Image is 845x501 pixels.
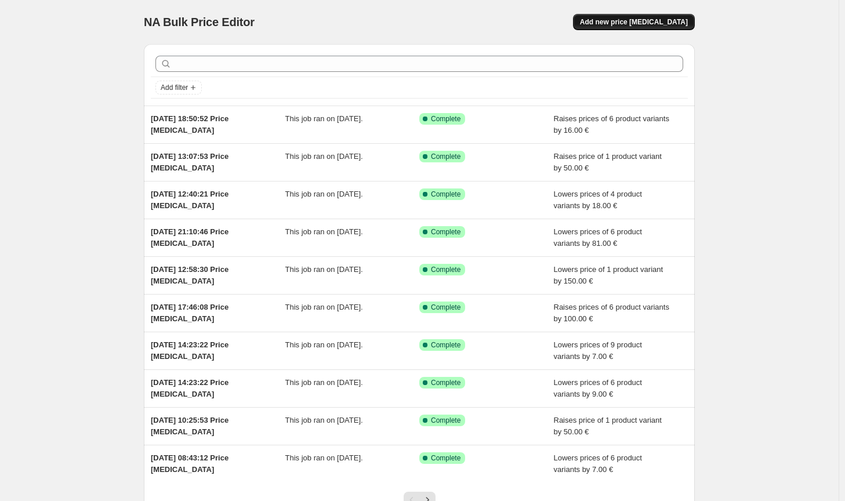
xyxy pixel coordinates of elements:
[285,152,363,161] span: This job ran on [DATE].
[144,16,255,28] span: NA Bulk Price Editor
[285,227,363,236] span: This job ran on [DATE].
[151,340,229,361] span: [DATE] 14:23:22 Price [MEDICAL_DATA]
[431,265,460,274] span: Complete
[431,303,460,312] span: Complete
[151,378,229,398] span: [DATE] 14:23:22 Price [MEDICAL_DATA]
[554,114,669,135] span: Raises prices of 6 product variants by 16.00 €
[285,265,363,274] span: This job ran on [DATE].
[155,81,202,95] button: Add filter
[554,378,642,398] span: Lowers prices of 6 product variants by 9.00 €
[431,190,460,199] span: Complete
[573,14,695,30] button: Add new price [MEDICAL_DATA]
[431,378,460,387] span: Complete
[554,416,662,436] span: Raises price of 1 product variant by 50.00 €
[554,453,642,474] span: Lowers prices of 6 product variants by 7.00 €
[151,303,229,323] span: [DATE] 17:46:08 Price [MEDICAL_DATA]
[285,303,363,311] span: This job ran on [DATE].
[151,114,229,135] span: [DATE] 18:50:52 Price [MEDICAL_DATA]
[431,227,460,237] span: Complete
[285,378,363,387] span: This job ran on [DATE].
[554,340,642,361] span: Lowers prices of 9 product variants by 7.00 €
[431,453,460,463] span: Complete
[151,453,229,474] span: [DATE] 08:43:12 Price [MEDICAL_DATA]
[580,17,688,27] span: Add new price [MEDICAL_DATA]
[285,114,363,123] span: This job ran on [DATE].
[554,152,662,172] span: Raises price of 1 product variant by 50.00 €
[151,190,229,210] span: [DATE] 12:40:21 Price [MEDICAL_DATA]
[285,416,363,424] span: This job ran on [DATE].
[431,114,460,124] span: Complete
[151,265,229,285] span: [DATE] 12:58:30 Price [MEDICAL_DATA]
[151,416,229,436] span: [DATE] 10:25:53 Price [MEDICAL_DATA]
[151,227,229,248] span: [DATE] 21:10:46 Price [MEDICAL_DATA]
[431,340,460,350] span: Complete
[554,265,663,285] span: Lowers price of 1 product variant by 150.00 €
[554,303,669,323] span: Raises prices of 6 product variants by 100.00 €
[431,152,460,161] span: Complete
[161,83,188,92] span: Add filter
[285,340,363,349] span: This job ran on [DATE].
[554,227,642,248] span: Lowers prices of 6 product variants by 81.00 €
[554,190,642,210] span: Lowers prices of 4 product variants by 18.00 €
[151,152,229,172] span: [DATE] 13:07:53 Price [MEDICAL_DATA]
[431,416,460,425] span: Complete
[285,190,363,198] span: This job ran on [DATE].
[285,453,363,462] span: This job ran on [DATE].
